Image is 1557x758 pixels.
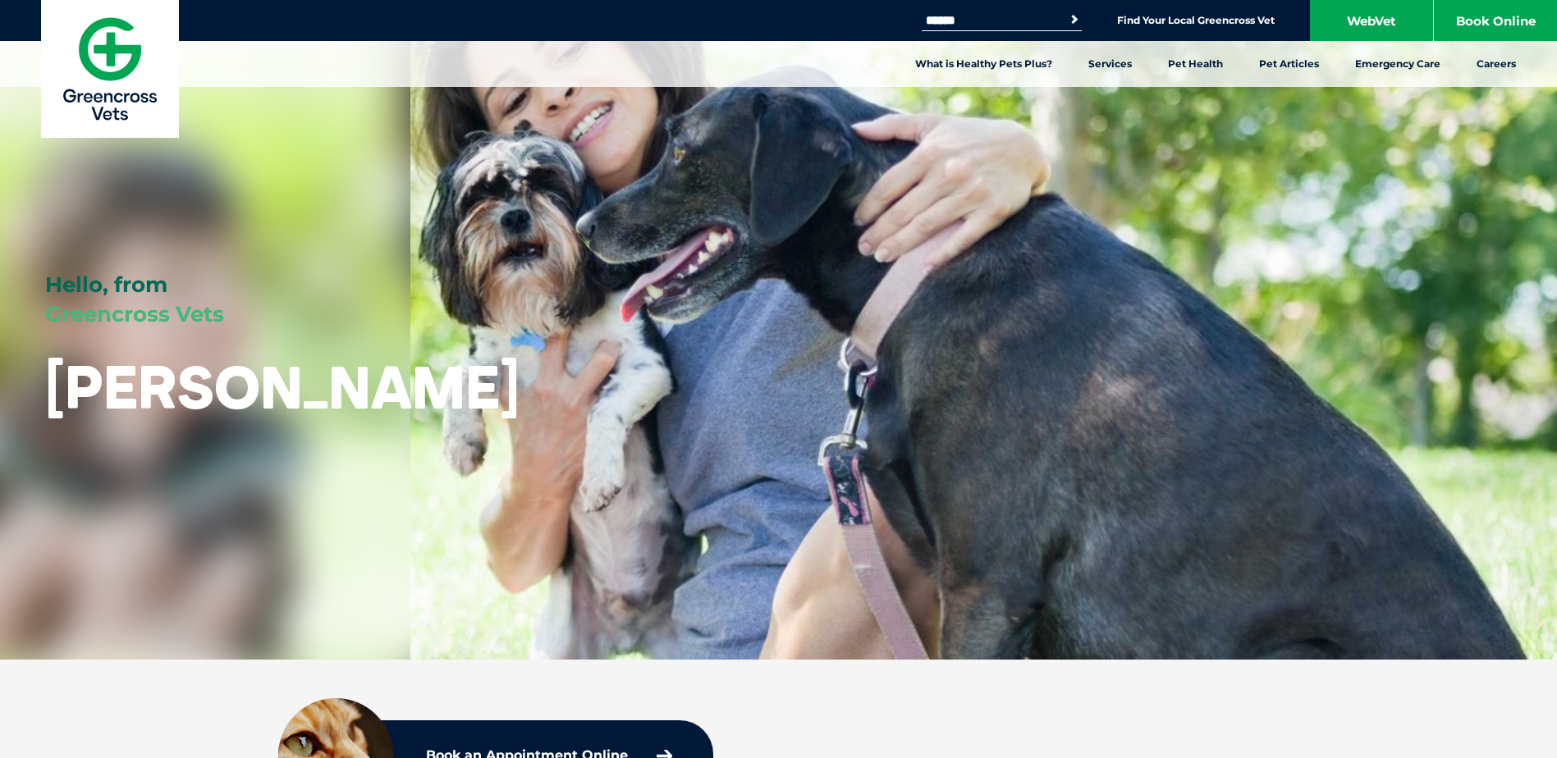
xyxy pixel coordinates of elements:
[1070,41,1150,87] a: Services
[45,301,224,327] span: Greencross Vets
[45,354,520,419] h1: [PERSON_NAME]
[897,41,1070,87] a: What is Healthy Pets Plus?
[1117,14,1275,27] a: Find Your Local Greencross Vet
[1241,41,1337,87] a: Pet Articles
[1066,11,1083,28] button: Search
[45,272,167,298] span: Hello, from
[1150,41,1241,87] a: Pet Health
[1459,41,1534,87] a: Careers
[1337,41,1459,87] a: Emergency Care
